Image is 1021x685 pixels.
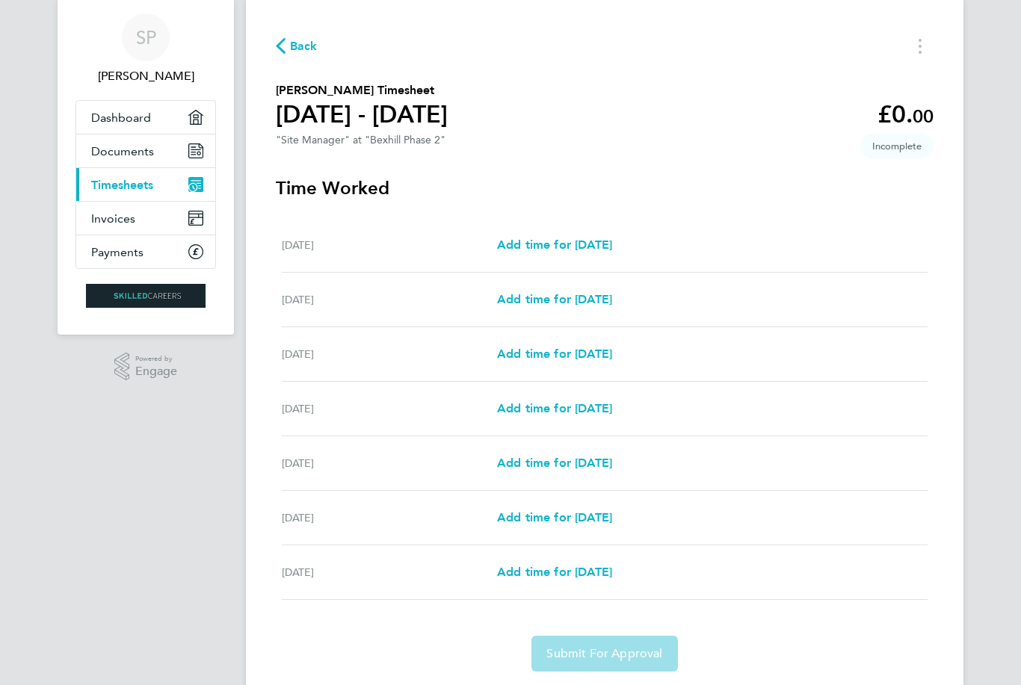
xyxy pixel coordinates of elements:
[497,347,612,361] span: Add time for [DATE]
[282,563,497,581] div: [DATE]
[276,81,448,99] h2: [PERSON_NAME] Timesheet
[497,238,612,252] span: Add time for [DATE]
[497,236,612,254] a: Add time for [DATE]
[75,67,216,85] span: Shaun Pelling
[497,291,612,309] a: Add time for [DATE]
[76,168,215,201] a: Timesheets
[76,101,215,134] a: Dashboard
[497,563,612,581] a: Add time for [DATE]
[76,134,215,167] a: Documents
[276,37,318,55] button: Back
[114,353,178,381] a: Powered byEngage
[497,400,612,418] a: Add time for [DATE]
[136,28,156,47] span: SP
[497,454,612,472] a: Add time for [DATE]
[135,365,177,378] span: Engage
[497,345,612,363] a: Add time for [DATE]
[282,291,497,309] div: [DATE]
[497,456,612,470] span: Add time for [DATE]
[276,176,934,200] h3: Time Worked
[497,509,612,527] a: Add time for [DATE]
[860,134,934,158] span: This timesheet is Incomplete.
[290,37,318,55] span: Back
[497,510,612,524] span: Add time for [DATE]
[497,565,612,579] span: Add time for [DATE]
[497,401,612,415] span: Add time for [DATE]
[877,100,934,128] app-decimal: £0.
[282,345,497,363] div: [DATE]
[276,134,445,146] div: "Site Manager" at "Bexhill Phase 2"
[91,144,154,158] span: Documents
[76,202,215,235] a: Invoices
[91,111,151,125] span: Dashboard
[282,454,497,472] div: [DATE]
[135,353,177,365] span: Powered by
[497,292,612,306] span: Add time for [DATE]
[276,99,448,129] h1: [DATE] - [DATE]
[282,509,497,527] div: [DATE]
[75,284,216,308] a: Go to home page
[91,178,153,192] span: Timesheets
[91,245,144,259] span: Payments
[913,105,934,127] span: 00
[75,13,216,85] a: SP[PERSON_NAME]
[282,236,497,254] div: [DATE]
[282,400,497,418] div: [DATE]
[907,34,934,58] button: Timesheets Menu
[76,235,215,268] a: Payments
[91,211,135,226] span: Invoices
[86,284,206,308] img: skilledcareers-logo-retina.png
